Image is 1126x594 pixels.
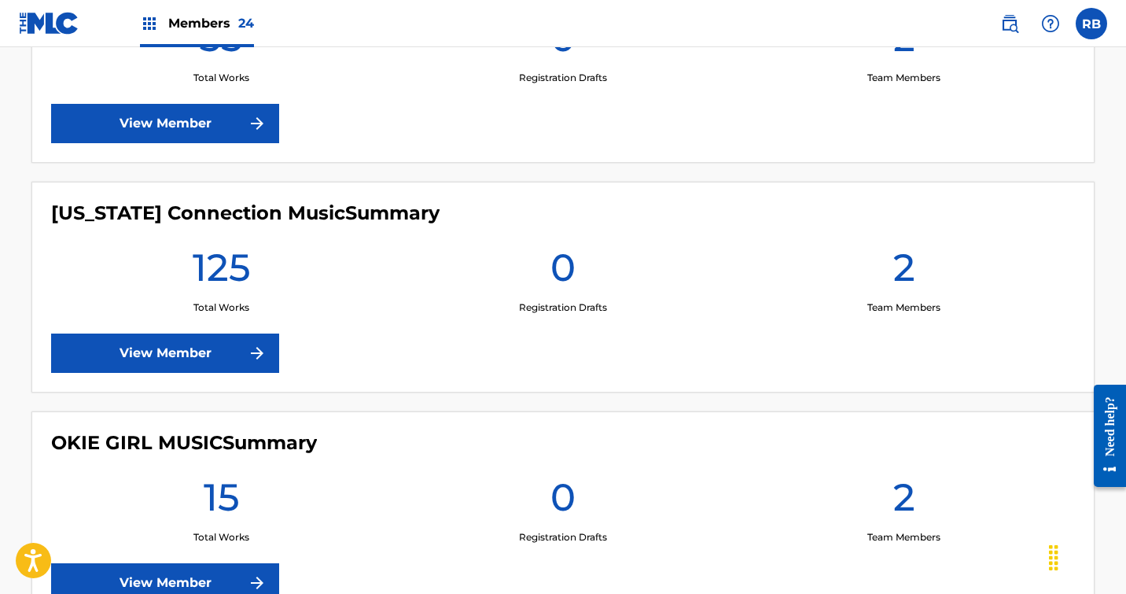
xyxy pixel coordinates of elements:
[1047,518,1126,594] iframe: Chat Widget
[994,8,1025,39] a: Public Search
[1082,371,1126,501] iframe: Resource Center
[193,244,251,301] h1: 125
[140,14,159,33] img: Top Rightsholders
[193,71,249,85] p: Total Works
[1041,14,1060,33] img: help
[893,474,915,530] h1: 2
[867,301,940,315] p: Team Members
[51,431,317,455] h4: OKIE GIRL MUSIC
[248,344,267,363] img: f7272a7cc735f4ea7f67.svg
[168,14,254,32] span: Members
[51,334,279,373] a: View Member
[1076,8,1107,39] div: User Menu
[550,474,576,530] h1: 0
[550,244,576,301] h1: 0
[1041,534,1066,581] div: Drag
[193,301,249,315] p: Total Works
[248,114,267,133] img: f7272a7cc735f4ea7f67.svg
[51,104,279,143] a: View Member
[193,530,249,544] p: Total Works
[519,71,607,85] p: Registration Drafts
[248,574,267,592] img: f7272a7cc735f4ea7f67.svg
[519,530,607,544] p: Registration Drafts
[893,244,915,301] h1: 2
[204,474,240,530] h1: 15
[519,301,607,315] p: Registration Drafts
[1000,14,1019,33] img: search
[1035,8,1066,39] div: Help
[867,530,940,544] p: Team Members
[51,201,440,225] h4: Montana Connection Music
[19,12,79,35] img: MLC Logo
[867,71,940,85] p: Team Members
[238,16,254,31] span: 24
